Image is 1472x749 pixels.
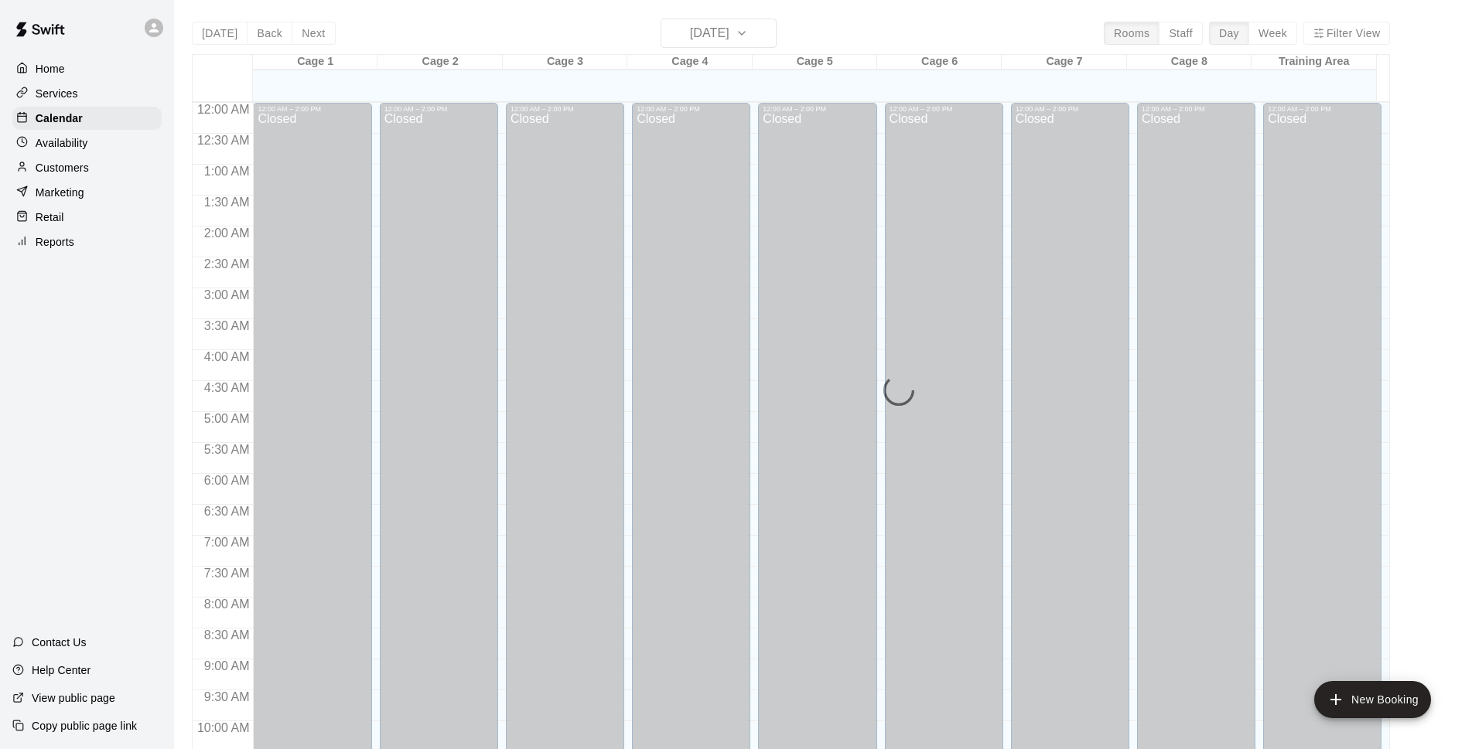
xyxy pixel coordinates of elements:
span: 3:00 AM [200,288,254,301]
a: Marketing [12,181,162,204]
div: 12:00 AM – 2:00 PM [1268,105,1377,113]
div: Cage 3 [503,55,627,70]
div: Cage 1 [253,55,377,70]
span: 12:30 AM [193,134,254,147]
p: Home [36,61,65,77]
div: 12:00 AM – 2:00 PM [890,105,999,113]
span: 1:30 AM [200,196,254,209]
p: Services [36,86,78,101]
span: 5:00 AM [200,412,254,425]
a: Calendar [12,107,162,130]
div: 12:00 AM – 2:00 PM [511,105,620,113]
span: 8:30 AM [200,628,254,642]
span: 6:30 AM [200,505,254,518]
p: View public page [32,690,115,706]
a: Home [12,57,162,80]
p: Reports [36,234,74,250]
p: Help Center [32,662,91,678]
div: 12:00 AM – 2:00 PM [1016,105,1125,113]
p: Calendar [36,111,83,126]
div: Cage 4 [627,55,752,70]
div: 12:00 AM – 2:00 PM [637,105,746,113]
span: 2:00 AM [200,226,254,240]
a: Reports [12,230,162,254]
span: 7:30 AM [200,567,254,580]
div: Cage 5 [753,55,877,70]
p: Customers [36,160,89,175]
span: 2:30 AM [200,257,254,271]
div: Cage 7 [1002,55,1126,70]
p: Contact Us [32,635,87,650]
span: 12:00 AM [193,103,254,116]
p: Marketing [36,185,84,200]
span: 4:00 AM [200,350,254,363]
span: 6:00 AM [200,474,254,487]
span: 8:00 AM [200,597,254,611]
span: 3:30 AM [200,319,254,332]
div: Cage 8 [1127,55,1252,70]
div: 12:00 AM – 2:00 PM [384,105,494,113]
span: 9:30 AM [200,690,254,703]
span: 5:30 AM [200,443,254,456]
p: Retail [36,209,64,225]
div: 12:00 AM – 2:00 PM [258,105,367,113]
a: Customers [12,156,162,179]
div: Cage 2 [377,55,502,70]
p: Copy public page link [32,718,137,734]
p: Availability [36,135,88,151]
button: add [1314,681,1431,718]
a: Services [12,82,162,105]
a: Availability [12,131,162,155]
span: 10:00 AM [193,721,254,734]
span: 4:30 AM [200,381,254,394]
span: 1:00 AM [200,165,254,178]
div: 12:00 AM – 2:00 PM [1142,105,1251,113]
span: 9:00 AM [200,659,254,672]
a: Retail [12,206,162,229]
div: Cage 6 [877,55,1002,70]
div: 12:00 AM – 2:00 PM [763,105,872,113]
div: Training Area [1252,55,1376,70]
span: 7:00 AM [200,536,254,549]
